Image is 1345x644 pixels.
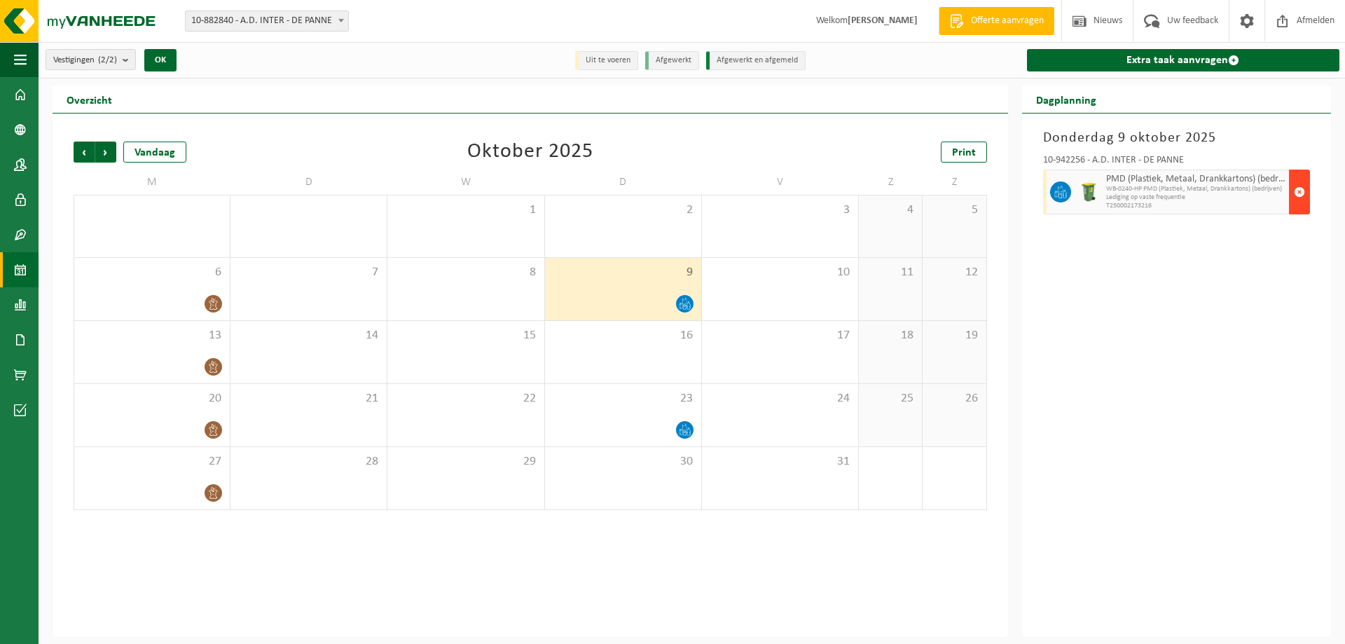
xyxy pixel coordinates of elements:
span: 10-882840 - A.D. INTER - DE PANNE [185,11,349,32]
td: W [387,170,544,195]
span: 6 [81,265,223,280]
count: (2/2) [98,55,117,64]
div: Vandaag [123,142,186,163]
div: Oktober 2025 [467,142,593,163]
span: 13 [81,328,223,343]
h2: Dagplanning [1022,85,1110,113]
button: OK [144,49,177,71]
span: 19 [930,328,979,343]
td: V [702,170,859,195]
span: Lediging op vaste frequentie [1106,193,1285,202]
span: T250002173216 [1106,202,1285,210]
li: Afgewerkt [645,51,699,70]
h3: Donderdag 9 oktober 2025 [1043,128,1310,149]
span: 17 [709,328,851,343]
div: 10-942256 - A.D. INTER - DE PANNE [1043,156,1310,170]
td: Z [923,170,986,195]
img: WB-0240-HPE-GN-50 [1078,181,1099,203]
span: 28 [237,454,380,470]
span: 2 [552,203,694,218]
span: 10 [709,265,851,280]
span: 11 [866,265,915,280]
td: M [74,170,230,195]
button: Vestigingen(2/2) [46,49,136,70]
h2: Overzicht [53,85,126,113]
td: Z [859,170,923,195]
strong: [PERSON_NAME] [848,15,918,26]
span: 3 [709,203,851,218]
span: 31 [709,454,851,470]
span: 25 [866,391,915,406]
span: 7 [237,265,380,280]
td: D [545,170,702,195]
span: Vorige [74,142,95,163]
span: 21 [237,391,380,406]
span: 22 [394,391,537,406]
span: 27 [81,454,223,470]
span: 8 [394,265,537,280]
span: 20 [81,391,223,406]
span: Print [952,147,976,158]
span: Volgende [95,142,116,163]
span: 29 [394,454,537,470]
td: D [230,170,387,195]
span: 15 [394,328,537,343]
a: Print [941,142,987,163]
span: 10-882840 - A.D. INTER - DE PANNE [186,11,348,31]
span: 12 [930,265,979,280]
span: 23 [552,391,694,406]
span: 16 [552,328,694,343]
li: Uit te voeren [575,51,638,70]
a: Offerte aanvragen [939,7,1054,35]
span: WB-0240-HP PMD (Plastiek, Metaal, Drankkartons) (bedrijven) [1106,185,1285,193]
a: Extra taak aanvragen [1027,49,1339,71]
span: Vestigingen [53,50,117,71]
li: Afgewerkt en afgemeld [706,51,806,70]
span: PMD (Plastiek, Metaal, Drankkartons) (bedrijven) [1106,174,1285,185]
span: 18 [866,328,915,343]
span: 4 [866,203,915,218]
span: 5 [930,203,979,218]
span: 1 [394,203,537,218]
span: Offerte aanvragen [967,14,1047,28]
span: 26 [930,391,979,406]
span: 24 [709,391,851,406]
span: 14 [237,328,380,343]
span: 9 [552,265,694,280]
span: 30 [552,454,694,470]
